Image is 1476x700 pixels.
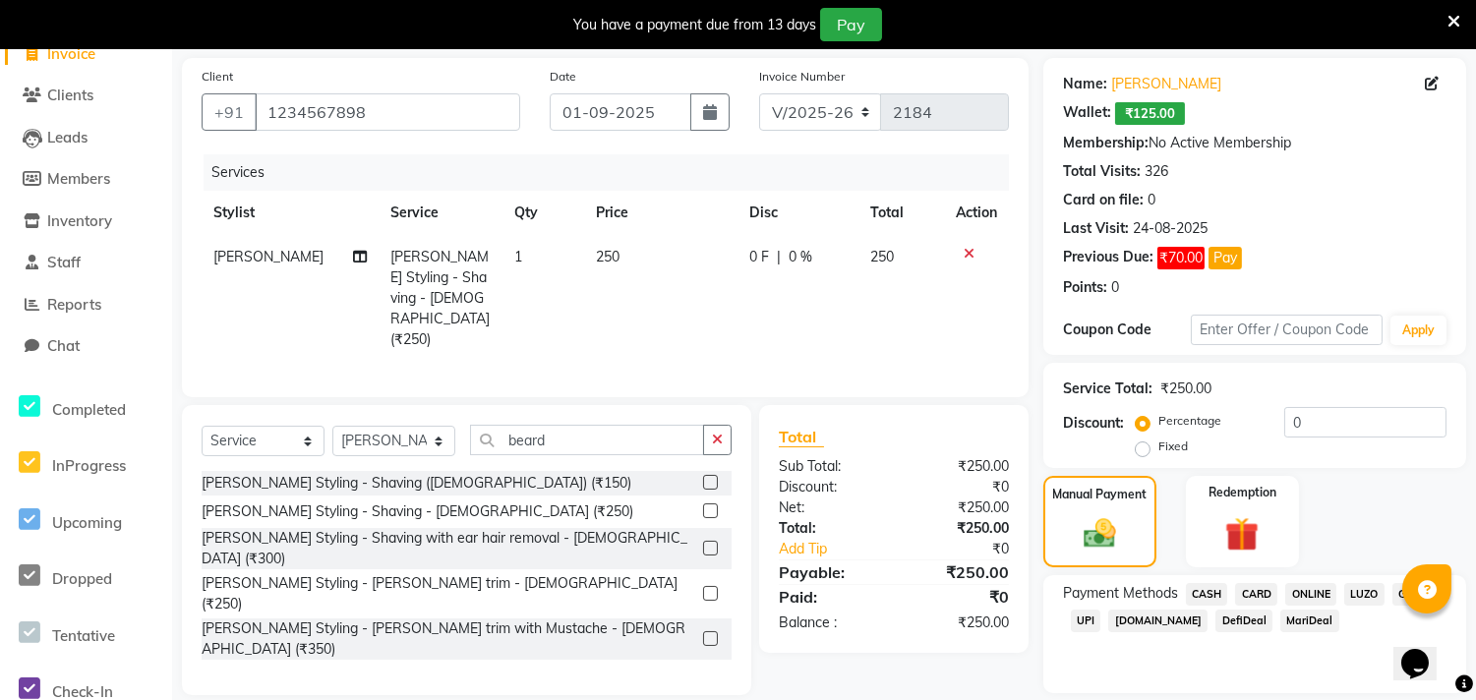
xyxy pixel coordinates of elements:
div: ₹250.00 [894,518,1024,539]
div: Previous Due: [1063,247,1153,269]
span: ₹125.00 [1115,102,1185,125]
label: Invoice Number [759,68,845,86]
a: Clients [5,85,167,107]
div: [PERSON_NAME] Spa - short Hair 1 inch - [DEMOGRAPHIC_DATA] (₹300) [202,666,671,686]
span: Staff [47,253,81,271]
input: Search by Name/Mobile/Email/Code [255,93,520,131]
input: Enter Offer / Coupon Code [1191,315,1383,345]
div: ₹0 [894,585,1024,609]
a: Inventory [5,210,167,233]
img: _gift.svg [1214,513,1269,555]
button: Pay [1209,247,1242,269]
div: ₹250.00 [894,456,1024,477]
th: Disc [738,191,858,235]
div: [PERSON_NAME] Styling - [PERSON_NAME] trim with Mustache - [DEMOGRAPHIC_DATA] (₹350) [202,618,695,660]
th: Qty [502,191,585,235]
span: Total [779,427,824,447]
span: 0 % [789,247,812,267]
div: Net: [764,497,894,518]
div: Coupon Code [1063,320,1191,340]
span: ONLINE [1285,583,1336,606]
span: Invoice [47,44,95,63]
div: Total Visits: [1063,161,1141,182]
div: 0 [1148,190,1155,210]
div: ₹0 [915,539,1024,559]
div: 0 [1111,277,1119,298]
span: InProgress [52,456,126,475]
div: ₹250.00 [1160,379,1211,399]
span: LUZO [1344,583,1385,606]
span: CARD [1235,583,1277,606]
label: Client [202,68,233,86]
input: Search or Scan [470,425,704,455]
span: DefiDeal [1215,610,1272,632]
span: [PERSON_NAME] Styling - Shaving - [DEMOGRAPHIC_DATA] (₹250) [390,248,490,348]
span: [PERSON_NAME] [213,248,324,265]
span: | [777,247,781,267]
div: ₹250.00 [894,497,1024,518]
span: GPay [1392,583,1433,606]
button: Apply [1390,316,1446,345]
div: Balance : [764,612,894,633]
span: Reports [47,295,101,314]
label: Fixed [1158,437,1188,455]
span: 0 F [749,247,769,267]
span: Inventory [47,211,112,230]
span: 250 [597,248,620,265]
div: Payable: [764,560,894,584]
a: Members [5,168,167,191]
div: Total: [764,518,894,539]
div: [PERSON_NAME] Styling - Shaving with ear hair removal - [DEMOGRAPHIC_DATA] (₹300) [202,528,695,569]
a: Add Tip [764,539,915,559]
div: ₹0 [894,477,1024,497]
span: Chat [47,336,80,355]
span: MariDeal [1280,610,1339,632]
div: ₹250.00 [894,612,1024,633]
div: Name: [1063,74,1107,94]
span: Upcoming [52,513,122,532]
div: Last Visit: [1063,218,1129,239]
div: 326 [1145,161,1168,182]
th: Price [585,191,738,235]
th: Action [944,191,1009,235]
a: Invoice [5,43,167,66]
span: Leads [47,128,88,146]
th: Total [858,191,944,235]
a: Staff [5,252,167,274]
div: Wallet: [1063,102,1111,125]
div: Points: [1063,277,1107,298]
div: Services [204,154,1024,191]
div: [PERSON_NAME] Styling - Shaving ([DEMOGRAPHIC_DATA]) (₹150) [202,473,631,494]
div: Membership: [1063,133,1149,153]
div: Paid: [764,585,894,609]
a: Reports [5,294,167,317]
label: Redemption [1209,484,1276,501]
span: Payment Methods [1063,583,1178,604]
span: UPI [1071,610,1101,632]
span: ₹70.00 [1157,247,1205,269]
th: Stylist [202,191,379,235]
span: [DOMAIN_NAME] [1108,610,1208,632]
a: Leads [5,127,167,149]
span: Clients [47,86,93,104]
iframe: chat widget [1393,621,1456,680]
label: Date [550,68,576,86]
button: +91 [202,93,257,131]
span: Completed [52,400,126,419]
span: 250 [870,248,894,265]
div: Discount: [764,477,894,497]
div: [PERSON_NAME] Styling - [PERSON_NAME] trim - [DEMOGRAPHIC_DATA] (₹250) [202,573,695,614]
div: Service Total: [1063,379,1152,399]
div: 24-08-2025 [1133,218,1208,239]
span: Tentative [52,626,115,645]
button: Pay [820,8,882,41]
div: No Active Membership [1063,133,1446,153]
span: CASH [1186,583,1228,606]
div: Card on file: [1063,190,1144,210]
a: Chat [5,335,167,358]
a: [PERSON_NAME] [1111,74,1221,94]
div: Sub Total: [764,456,894,477]
th: Service [379,191,502,235]
img: _cash.svg [1074,515,1126,553]
span: Dropped [52,569,112,588]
